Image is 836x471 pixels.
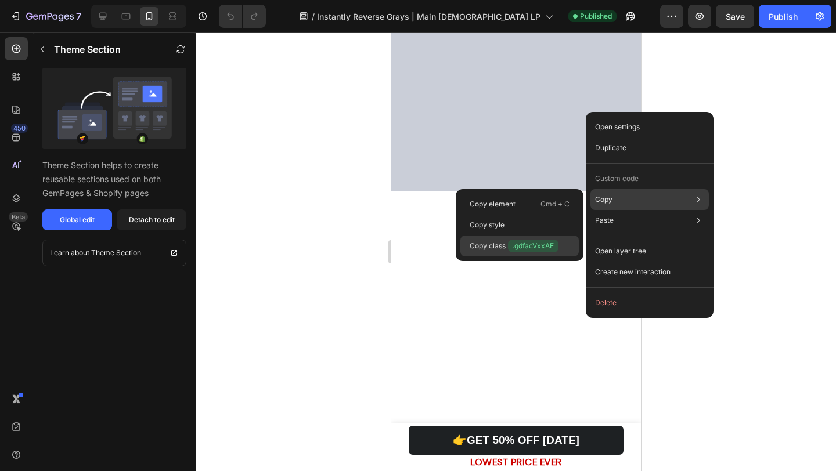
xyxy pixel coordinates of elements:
[60,215,95,225] div: Global edit
[726,12,745,21] span: Save
[42,158,186,200] p: Theme Section helps to create reusable sections used on both GemPages & Shopify pages
[595,194,612,205] p: Copy
[117,209,186,230] button: Detach to edit
[595,266,671,278] p: Create new interaction
[508,240,558,252] span: .gdfacVxxAE
[540,198,570,210] p: Cmd + C
[219,5,266,28] div: Undo/Redo
[54,42,121,56] p: Theme Section
[391,32,641,471] iframe: Design area
[11,124,28,133] div: 450
[42,240,186,266] a: Learn about Theme Section
[50,247,89,259] p: Learn about
[312,10,315,23] span: /
[42,209,112,230] button: Global edit
[129,215,175,225] div: Detach to edit
[595,215,614,226] p: Paste
[590,292,709,313] button: Delete
[470,220,505,230] p: Copy style
[595,173,639,184] p: Custom code
[595,143,626,153] p: Duplicate
[580,11,612,21] span: Published
[595,122,640,132] p: Open settings
[759,5,808,28] button: Publish
[595,246,646,256] p: Open layer tree
[716,5,754,28] button: Save
[470,240,558,252] p: Copy class
[5,5,87,28] button: 7
[317,10,540,23] span: Instantly Reverse Grays | Main [DEMOGRAPHIC_DATA] LP
[9,212,28,222] div: Beta
[76,9,81,23] p: 7
[91,247,141,259] p: Theme Section
[769,10,798,23] div: Publish
[470,199,516,209] p: Copy element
